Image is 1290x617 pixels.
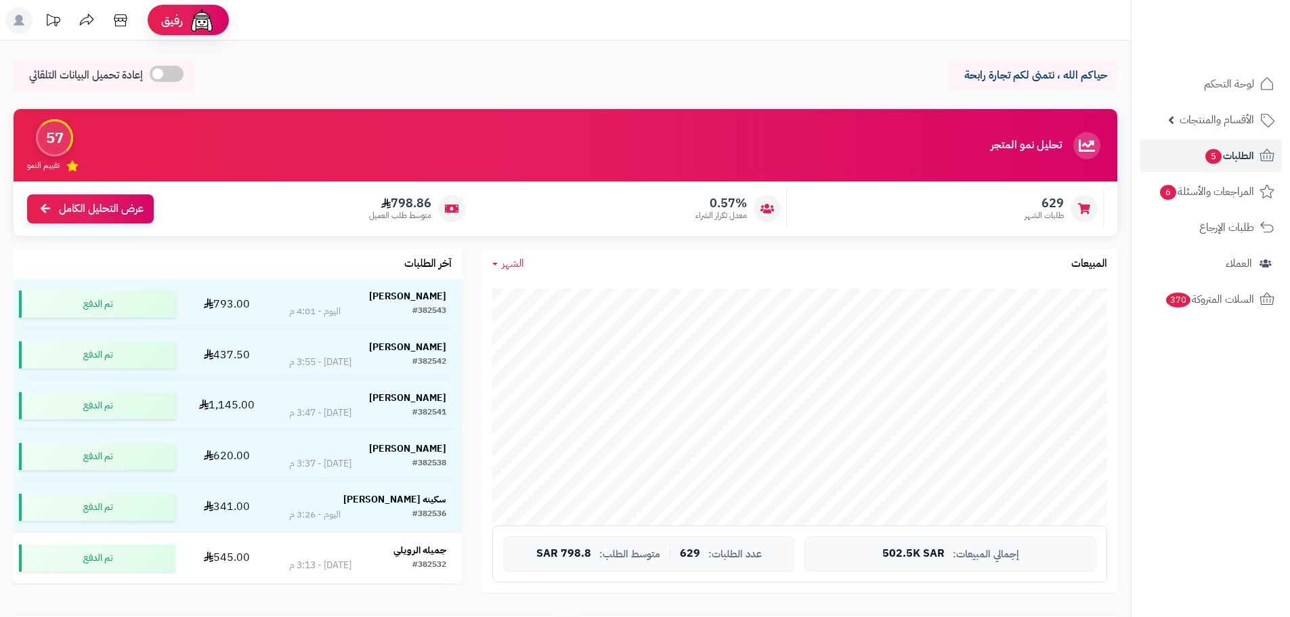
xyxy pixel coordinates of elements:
[1071,258,1107,270] h3: المبيعات
[1166,293,1191,307] span: 370
[1140,247,1282,280] a: العملاء
[1140,211,1282,244] a: طلبات الإرجاع
[59,201,144,217] span: عرض التحليل الكامل
[412,508,446,522] div: #382536
[19,392,175,419] div: تم الدفع
[412,305,446,318] div: #382543
[404,258,452,270] h3: آخر الطلبات
[19,545,175,572] div: تم الدفع
[1160,185,1176,200] span: 6
[1204,146,1254,165] span: الطلبات
[1198,32,1277,60] img: logo-2.png
[289,508,341,522] div: اليوم - 3:26 م
[536,548,591,560] span: 798.8 SAR
[668,549,672,559] span: |
[181,533,274,583] td: 545.00
[492,256,524,272] a: الشهر
[181,431,274,482] td: 620.00
[1204,75,1254,93] span: لوحة التحكم
[181,482,274,532] td: 341.00
[1180,110,1254,129] span: الأقسام والمنتجات
[412,406,446,420] div: #382541
[19,443,175,470] div: تم الدفع
[27,160,60,171] span: تقييم النمو
[1140,175,1282,208] a: المراجعات والأسئلة6
[991,140,1062,152] h3: تحليل نمو المتجر
[1199,218,1254,237] span: طلبات الإرجاع
[181,330,274,380] td: 437.50
[1025,210,1064,221] span: طلبات الشهر
[369,210,431,221] span: متوسط طلب العميل
[19,291,175,318] div: تم الدفع
[412,356,446,369] div: #382542
[289,559,351,572] div: [DATE] - 3:13 م
[599,549,660,560] span: متوسط الطلب:
[882,548,945,560] span: 502.5K SAR
[1226,254,1252,273] span: العملاء
[953,549,1019,560] span: إجمالي المبيعات:
[188,7,215,34] img: ai-face.png
[289,305,341,318] div: اليوم - 4:01 م
[289,406,351,420] div: [DATE] - 3:47 م
[1159,182,1254,201] span: المراجعات والأسئلة
[289,356,351,369] div: [DATE] - 3:55 م
[393,543,446,557] strong: جميله الرويلي
[1205,149,1222,164] span: 5
[369,391,446,405] strong: [PERSON_NAME]
[412,559,446,572] div: #382532
[36,7,70,37] a: تحديثات المنصة
[1140,140,1282,172] a: الطلبات5
[369,196,431,211] span: 798.86
[1140,283,1282,316] a: السلات المتروكة370
[369,289,446,303] strong: [PERSON_NAME]
[1140,68,1282,100] a: لوحة التحكم
[369,340,446,354] strong: [PERSON_NAME]
[289,457,351,471] div: [DATE] - 3:37 م
[343,492,446,507] strong: سكينه [PERSON_NAME]
[27,194,154,224] a: عرض التحليل الكامل
[1165,290,1254,309] span: السلات المتروكة
[695,196,747,211] span: 0.57%
[161,12,183,28] span: رفيق
[502,255,524,272] span: الشهر
[29,68,143,83] span: إعادة تحميل البيانات التلقائي
[369,442,446,456] strong: [PERSON_NAME]
[412,457,446,471] div: #382538
[695,210,747,221] span: معدل تكرار الشراء
[708,549,762,560] span: عدد الطلبات:
[19,341,175,368] div: تم الدفع
[181,381,274,431] td: 1,145.00
[958,68,1107,83] p: حياكم الله ، نتمنى لكم تجارة رابحة
[1025,196,1064,211] span: 629
[680,548,700,560] span: 629
[19,494,175,521] div: تم الدفع
[181,279,274,329] td: 793.00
